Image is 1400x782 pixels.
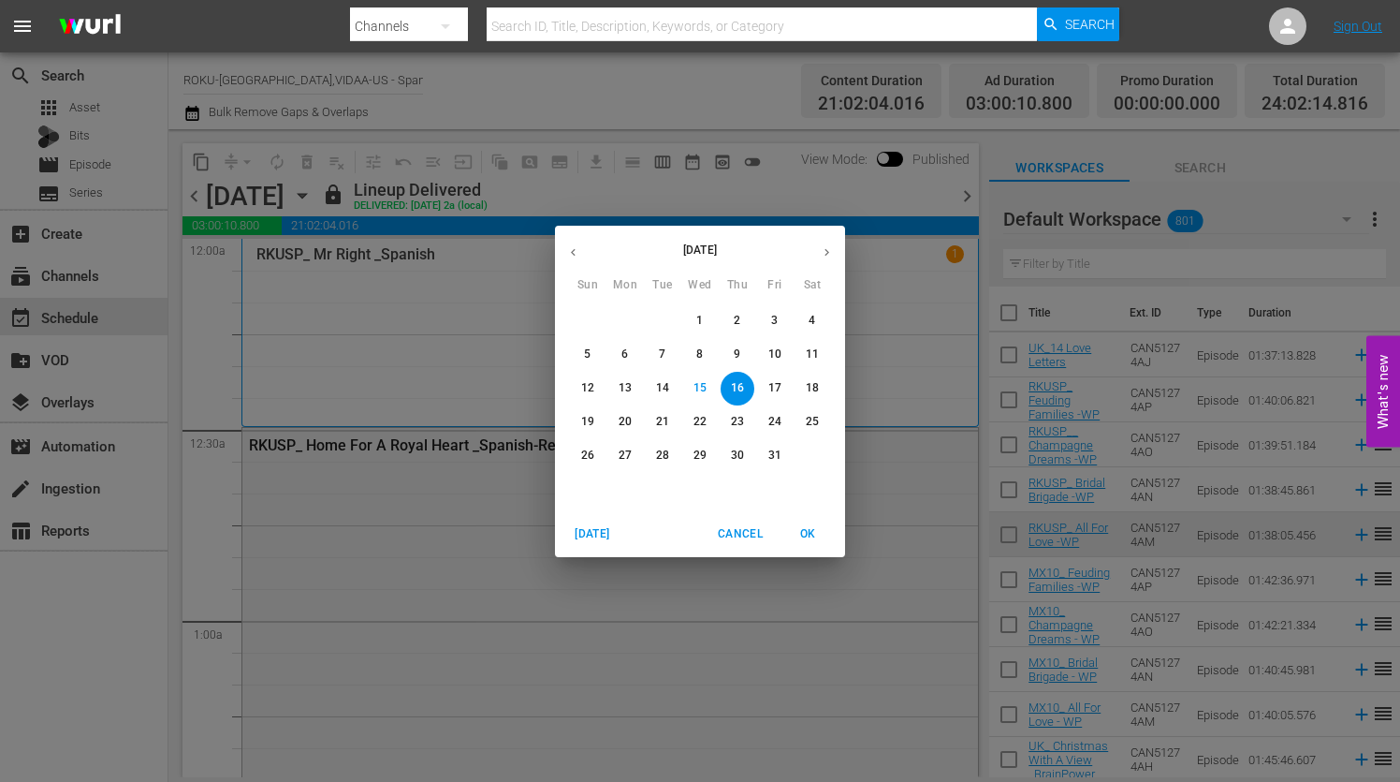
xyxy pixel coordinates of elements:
[795,372,829,406] button: 18
[758,276,792,295] span: Fri
[584,347,591,362] p: 5
[710,519,770,550] button: Cancel
[656,448,669,464] p: 28
[785,524,830,544] span: OK
[581,380,594,396] p: 12
[571,439,605,473] button: 26
[683,406,717,439] button: 22
[806,414,819,430] p: 25
[608,338,642,372] button: 6
[683,304,717,338] button: 1
[591,242,809,258] p: [DATE]
[795,406,829,439] button: 25
[646,338,679,372] button: 7
[693,380,707,396] p: 15
[656,414,669,430] p: 21
[768,380,781,396] p: 17
[683,338,717,372] button: 8
[696,313,703,329] p: 1
[721,338,754,372] button: 9
[721,276,754,295] span: Thu
[795,338,829,372] button: 11
[771,313,778,329] p: 3
[1366,335,1400,447] button: Open Feedback Widget
[731,414,744,430] p: 23
[809,313,815,329] p: 4
[45,5,135,49] img: ans4CAIJ8jUAAAAAAAAAAAAAAAAAAAAAAAAgQb4GAAAAAAAAAAAAAAAAAAAAAAAAJMjXAAAAAAAAAAAAAAAAAAAAAAAAgAT5G...
[1334,19,1382,34] a: Sign Out
[619,414,632,430] p: 20
[734,347,740,362] p: 9
[758,372,792,406] button: 17
[758,439,792,473] button: 31
[683,276,717,295] span: Wed
[646,439,679,473] button: 28
[768,448,781,464] p: 31
[806,380,819,396] p: 18
[571,406,605,439] button: 19
[608,406,642,439] button: 20
[646,276,679,295] span: Tue
[621,347,628,362] p: 6
[696,347,703,362] p: 8
[571,276,605,295] span: Sun
[721,304,754,338] button: 2
[1065,7,1115,41] span: Search
[721,439,754,473] button: 30
[683,439,717,473] button: 29
[608,276,642,295] span: Mon
[734,313,740,329] p: 2
[758,406,792,439] button: 24
[693,448,707,464] p: 29
[758,338,792,372] button: 10
[571,338,605,372] button: 5
[683,372,717,406] button: 15
[795,276,829,295] span: Sat
[768,347,781,362] p: 10
[721,406,754,439] button: 23
[562,519,622,550] button: [DATE]
[806,347,819,362] p: 11
[768,414,781,430] p: 24
[570,524,615,544] span: [DATE]
[795,304,829,338] button: 4
[693,414,707,430] p: 22
[608,372,642,406] button: 13
[646,406,679,439] button: 21
[608,439,642,473] button: 27
[731,380,744,396] p: 16
[731,448,744,464] p: 30
[571,372,605,406] button: 12
[581,448,594,464] p: 26
[656,380,669,396] p: 14
[758,304,792,338] button: 3
[619,380,632,396] p: 13
[778,519,838,550] button: OK
[721,372,754,406] button: 16
[718,524,763,544] span: Cancel
[581,414,594,430] p: 19
[11,15,34,37] span: menu
[659,347,665,362] p: 7
[646,372,679,406] button: 14
[619,448,632,464] p: 27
